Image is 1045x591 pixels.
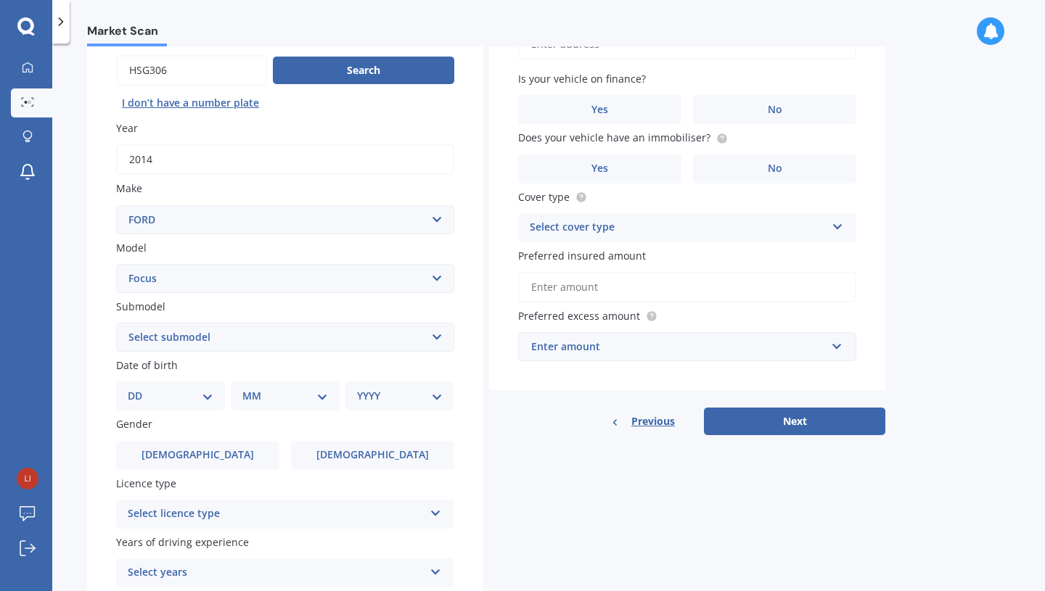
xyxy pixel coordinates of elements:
[768,104,782,116] span: No
[530,219,826,236] div: Select cover type
[518,72,646,86] span: Is your vehicle on finance?
[518,309,640,323] span: Preferred excess amount
[17,468,38,489] img: a5c012e249709f0ee9b2c07cc3273a0b
[768,162,782,175] span: No
[531,339,826,355] div: Enter amount
[518,190,570,204] span: Cover type
[116,144,454,175] input: YYYY
[316,449,429,461] span: [DEMOGRAPHIC_DATA]
[116,121,138,135] span: Year
[518,272,856,302] input: Enter amount
[273,57,454,84] button: Search
[518,131,710,145] span: Does your vehicle have an immobiliser?
[704,408,885,435] button: Next
[116,241,147,255] span: Model
[116,299,165,313] span: Submodel
[591,162,608,175] span: Yes
[631,410,675,432] span: Previous
[116,91,265,115] button: I don’t have a number plate
[128,564,424,582] div: Select years
[128,505,424,523] div: Select licence type
[518,249,646,263] span: Preferred insured amount
[116,55,267,86] input: Enter plate number
[116,358,178,372] span: Date of birth
[87,24,167,44] span: Market Scan
[591,104,608,116] span: Yes
[116,476,176,490] span: Licence type
[142,449,254,461] span: [DEMOGRAPHIC_DATA]
[116,418,152,431] span: Gender
[116,535,249,549] span: Years of driving experience
[116,182,142,196] span: Make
